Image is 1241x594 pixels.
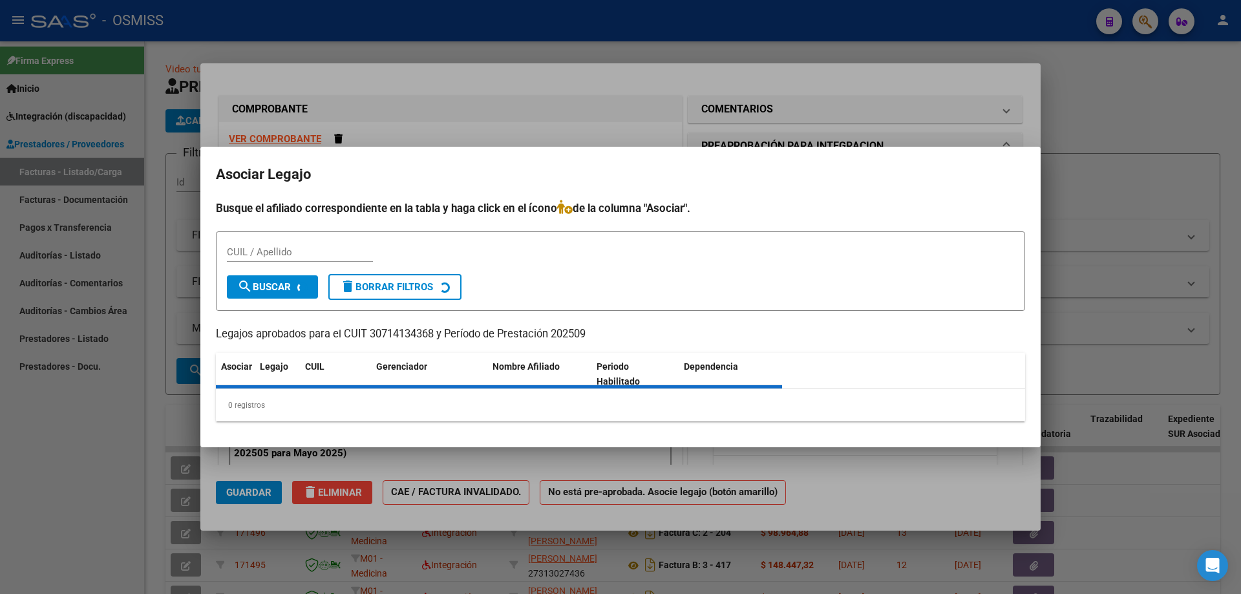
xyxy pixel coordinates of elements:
h4: Busque el afiliado correspondiente en la tabla y haga click en el ícono de la columna "Asociar". [216,200,1025,217]
button: Buscar [227,275,318,299]
span: Nombre Afiliado [493,361,560,372]
datatable-header-cell: Gerenciador [371,353,487,396]
span: Borrar Filtros [340,281,433,293]
span: Periodo Habilitado [597,361,640,387]
datatable-header-cell: Periodo Habilitado [591,353,679,396]
mat-icon: search [237,279,253,294]
datatable-header-cell: Asociar [216,353,255,396]
span: Legajo [260,361,288,372]
mat-icon: delete [340,279,355,294]
button: Borrar Filtros [328,274,461,300]
div: 0 registros [216,389,1025,421]
span: Dependencia [684,361,738,372]
div: Open Intercom Messenger [1197,550,1228,581]
span: Asociar [221,361,252,372]
span: CUIL [305,361,324,372]
p: Legajos aprobados para el CUIT 30714134368 y Período de Prestación 202509 [216,326,1025,343]
datatable-header-cell: CUIL [300,353,371,396]
datatable-header-cell: Nombre Afiliado [487,353,591,396]
datatable-header-cell: Dependencia [679,353,783,396]
span: Buscar [237,281,291,293]
h2: Asociar Legajo [216,162,1025,187]
datatable-header-cell: Legajo [255,353,300,396]
span: Gerenciador [376,361,427,372]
